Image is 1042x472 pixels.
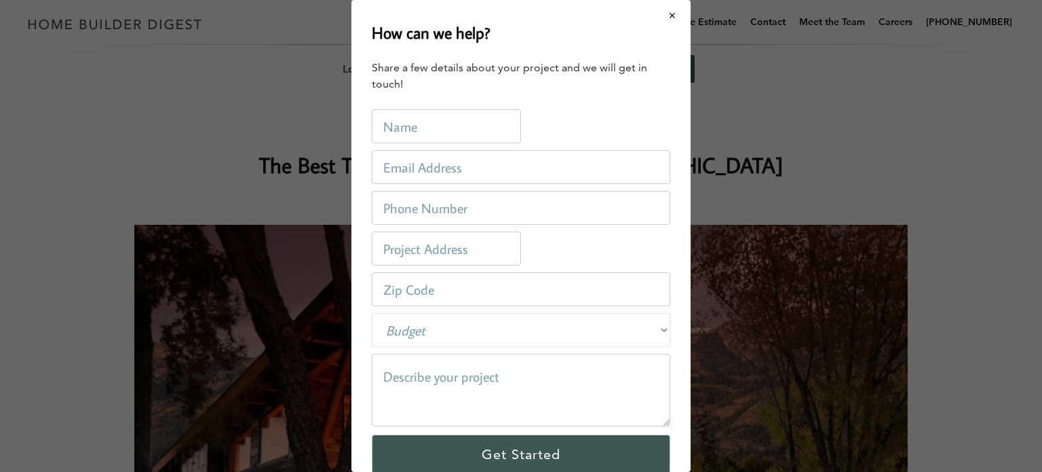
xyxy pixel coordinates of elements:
div: Share a few details about your project and we will get in touch! [372,60,670,92]
h2: How can we help? [372,20,490,45]
input: Zip Code [372,272,670,306]
input: Email Address [372,150,670,184]
button: Close modal [655,1,691,30]
input: Project Address [372,232,521,266]
input: Name [372,109,521,143]
iframe: Drift Widget Chat Controller [782,375,1026,456]
input: Phone Number [372,191,670,225]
